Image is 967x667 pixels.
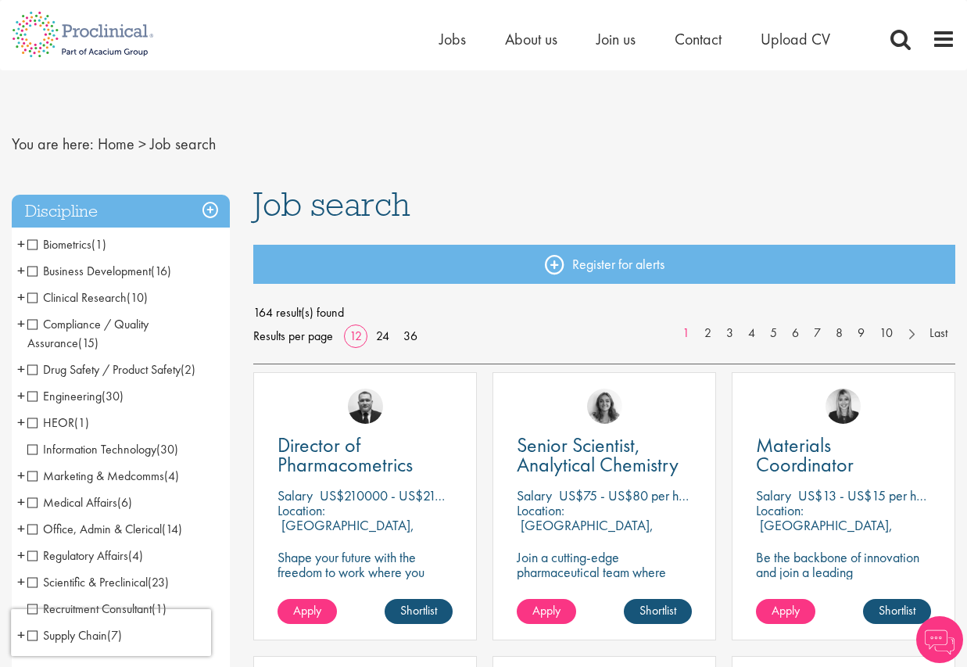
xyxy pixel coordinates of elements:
[596,29,636,49] a: Join us
[439,29,466,49] a: Jobs
[762,325,785,342] a: 5
[17,285,25,309] span: +
[916,616,963,663] img: Chatbot
[17,517,25,540] span: +
[253,245,955,284] a: Register for alerts
[740,325,763,342] a: 4
[344,328,367,344] a: 12
[12,195,230,228] h3: Discipline
[278,501,325,519] span: Location:
[27,414,74,431] span: HEOR
[27,361,181,378] span: Drug Safety / Product Safety
[278,516,414,549] p: [GEOGRAPHIC_DATA], [GEOGRAPHIC_DATA]
[27,601,167,617] span: Recruitment Consultant
[27,494,132,511] span: Medical Affairs
[826,389,861,424] img: Janelle Jones
[17,411,25,434] span: +
[828,325,851,342] a: 8
[922,325,955,342] a: Last
[151,263,171,279] span: (16)
[17,357,25,381] span: +
[17,464,25,487] span: +
[17,259,25,282] span: +
[27,289,148,306] span: Clinical Research
[505,29,557,49] a: About us
[253,325,333,348] span: Results per page
[27,521,182,537] span: Office, Admin & Clerical
[517,501,564,519] span: Location:
[761,29,830,49] a: Upload CV
[148,574,169,590] span: (23)
[156,441,178,457] span: (30)
[850,325,872,342] a: 9
[27,414,89,431] span: HEOR
[624,599,692,624] a: Shortlist
[756,501,804,519] span: Location:
[253,301,955,325] span: 164 result(s) found
[17,490,25,514] span: +
[27,468,179,484] span: Marketing & Medcomms
[91,236,106,253] span: (1)
[181,361,195,378] span: (2)
[320,486,525,504] p: US$210000 - US$214900 per annum
[27,601,152,617] span: Recruitment Consultant
[27,388,102,404] span: Engineering
[27,547,128,564] span: Regulatory Affairs
[27,441,178,457] span: Information Technology
[27,494,117,511] span: Medical Affairs
[17,384,25,407] span: +
[872,325,901,342] a: 10
[517,599,576,624] a: Apply
[17,543,25,567] span: +
[517,550,692,624] p: Join a cutting-edge pharmaceutical team where your passion for chemistry will help shape the futu...
[517,486,552,504] span: Salary
[27,547,143,564] span: Regulatory Affairs
[756,516,893,549] p: [GEOGRAPHIC_DATA], [GEOGRAPHIC_DATA]
[27,468,164,484] span: Marketing & Medcomms
[784,325,807,342] a: 6
[11,609,211,656] iframe: reCAPTCHA
[27,263,151,279] span: Business Development
[371,328,395,344] a: 24
[27,236,106,253] span: Biometrics
[278,436,453,475] a: Director of Pharmacometrics
[27,574,169,590] span: Scientific & Preclinical
[27,441,156,457] span: Information Technology
[675,29,722,49] a: Contact
[718,325,741,342] a: 3
[162,521,182,537] span: (14)
[12,134,94,154] span: You are here:
[559,486,696,504] p: US$75 - US$80 per hour
[756,486,791,504] span: Salary
[587,389,622,424] img: Jackie Cerchio
[863,599,931,624] a: Shortlist
[348,389,383,424] img: Jakub Hanas
[27,236,91,253] span: Biometrics
[517,436,692,475] a: Senior Scientist, Analytical Chemistry
[138,134,146,154] span: >
[17,312,25,335] span: +
[27,289,127,306] span: Clinical Research
[152,601,167,617] span: (1)
[117,494,132,511] span: (6)
[27,361,195,378] span: Drug Safety / Product Safety
[517,516,654,549] p: [GEOGRAPHIC_DATA], [GEOGRAPHIC_DATA]
[293,602,321,619] span: Apply
[278,432,413,478] span: Director of Pharmacometrics
[27,388,124,404] span: Engineering
[398,328,423,344] a: 36
[756,432,854,478] span: Materials Coordinator
[127,289,148,306] span: (10)
[27,574,148,590] span: Scientific & Preclinical
[27,316,149,351] span: Compliance / Quality Assurance
[517,432,679,478] span: Senior Scientist, Analytical Chemistry
[756,436,931,475] a: Materials Coordinator
[697,325,719,342] a: 2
